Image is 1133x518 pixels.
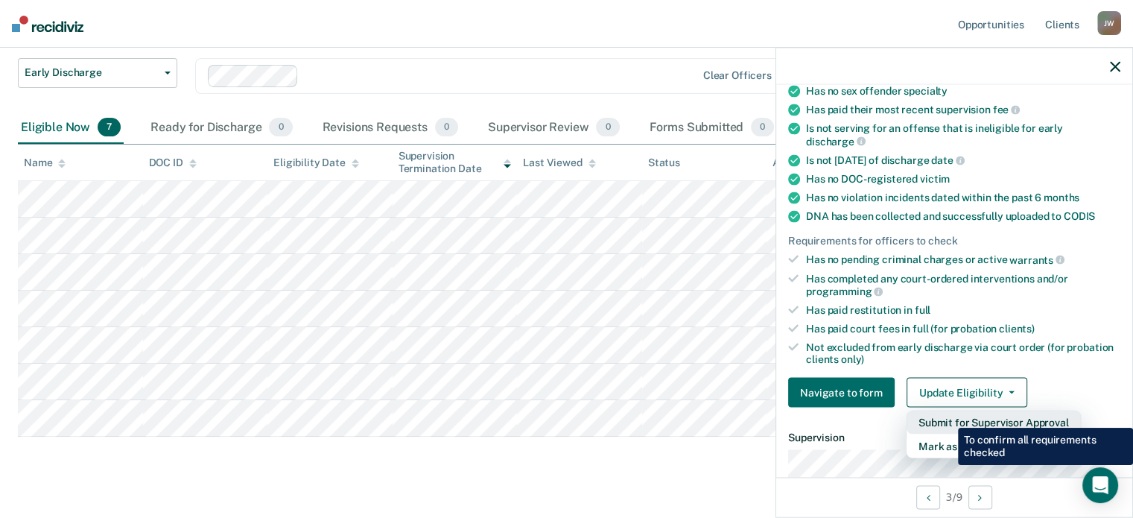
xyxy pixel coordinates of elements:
[788,378,895,408] button: Navigate to form
[772,157,842,169] div: Assigned to
[703,69,772,82] div: Clear officers
[841,353,864,365] span: only)
[904,84,948,96] span: specialty
[806,341,1120,366] div: Not excluded from early discharge via court order (for probation clients
[1097,11,1121,35] div: J W
[806,173,1120,186] div: Has no DOC-registered
[24,157,66,169] div: Name
[806,154,1120,167] div: Is not [DATE] of discharge
[647,112,778,145] div: Forms Submitted
[596,118,619,137] span: 0
[806,122,1120,148] div: Is not serving for an offense that is ineligible for early
[273,157,359,169] div: Eligibility Date
[915,303,930,315] span: full
[806,103,1120,116] div: Has paid their most recent supervision
[1064,210,1095,222] span: CODIS
[648,157,680,169] div: Status
[1044,192,1079,203] span: months
[776,477,1132,517] div: 3 / 9
[12,16,83,32] img: Recidiviz
[1082,467,1118,503] div: Open Intercom Messenger
[269,118,292,137] span: 0
[523,157,595,169] div: Last Viewed
[788,432,1120,444] dt: Supervision
[1009,253,1064,265] span: warrants
[751,118,774,137] span: 0
[18,112,124,145] div: Eligible Now
[806,303,1120,316] div: Has paid restitution in
[920,173,950,185] span: victim
[806,322,1120,335] div: Has paid court fees in full (for probation
[806,84,1120,97] div: Has no sex offender
[806,253,1120,266] div: Has no pending criminal charges or active
[98,118,121,137] span: 7
[907,378,1027,408] button: Update Eligibility
[806,272,1120,297] div: Has completed any court-ordered interventions and/or
[149,157,197,169] div: DOC ID
[993,104,1020,116] span: fee
[806,135,866,147] span: discharge
[916,485,940,509] button: Previous Opportunity
[788,378,901,408] a: Navigate to form link
[147,112,295,145] div: Ready for Discharge
[320,112,461,145] div: Revisions Requests
[399,150,512,175] div: Supervision Termination Date
[435,118,458,137] span: 0
[999,322,1035,334] span: clients)
[806,192,1120,204] div: Has no violation incidents dated within the past 6
[968,485,992,509] button: Next Opportunity
[907,435,1081,458] button: Mark as Ineligible
[907,411,1081,435] button: Submit for Supervisor Approval
[788,235,1120,247] div: Requirements for officers to check
[806,285,883,297] span: programming
[485,112,623,145] div: Supervisor Review
[806,210,1120,223] div: DNA has been collected and successfully uploaded to
[25,66,159,79] span: Early Discharge
[931,154,964,166] span: date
